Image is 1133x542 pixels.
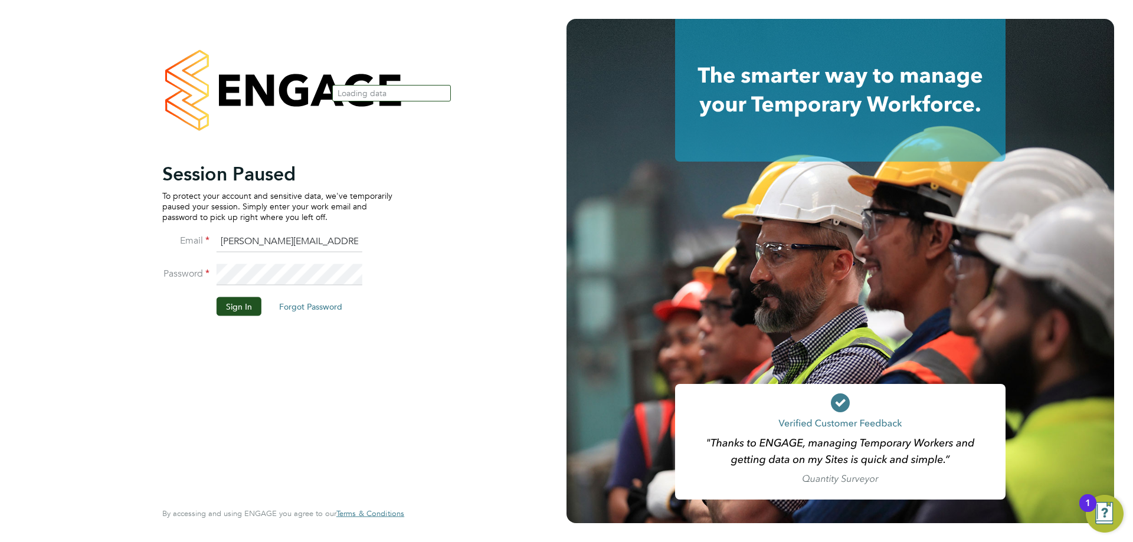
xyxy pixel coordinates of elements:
[162,190,392,222] p: To protect your account and sensitive data, we've temporarily paused your session. Simply enter y...
[162,508,404,518] span: By accessing and using ENGAGE you agree to our
[217,297,261,316] button: Sign In
[336,509,404,518] a: Terms & Conditions
[217,231,362,252] input: Enter your work email...
[162,234,209,247] label: Email
[1086,495,1124,533] button: Open Resource Center, 1 new notification
[270,297,352,316] button: Forgot Password
[333,86,450,101] li: Loading data
[162,267,209,280] label: Password
[162,162,392,185] h2: Session Paused
[1085,503,1091,518] div: 1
